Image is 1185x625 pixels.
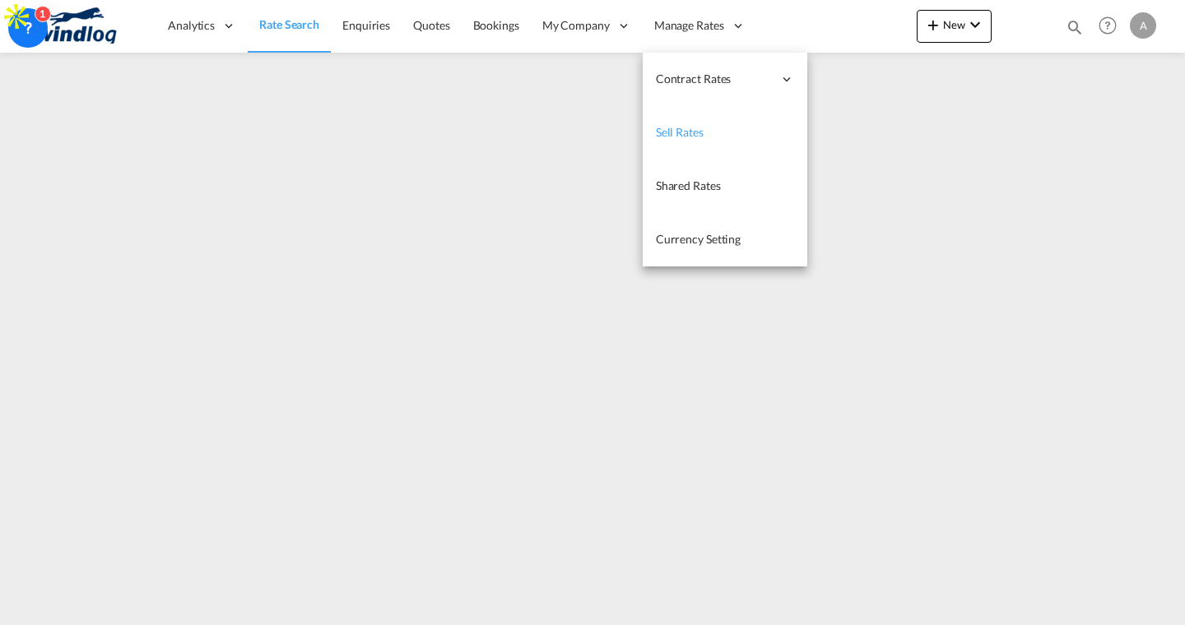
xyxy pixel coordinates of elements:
div: Contract Rates [643,53,807,106]
span: Currency Setting [656,232,741,246]
a: Currency Setting [643,213,807,266]
span: Sell Rates [656,125,704,139]
a: Sell Rates [643,106,807,160]
a: Shared Rates [643,160,807,213]
span: Shared Rates [656,178,721,192]
span: Contract Rates [656,71,773,87]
